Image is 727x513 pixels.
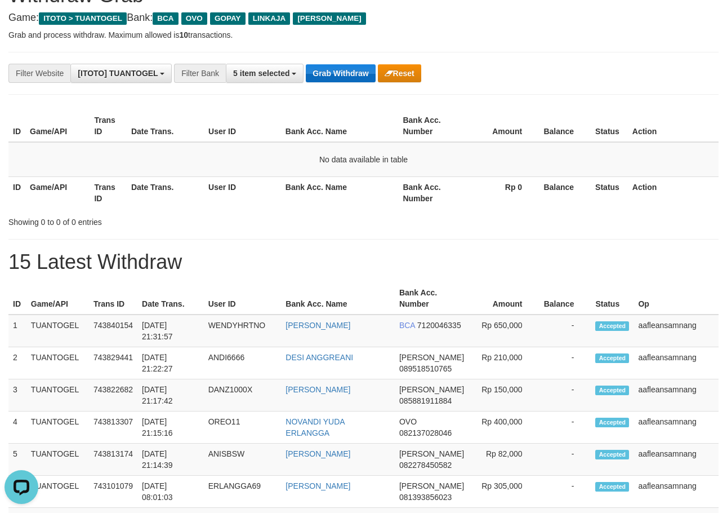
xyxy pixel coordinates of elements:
[89,444,137,476] td: 743813174
[399,396,452,405] span: Copy 085881911884 to clipboard
[469,347,539,379] td: Rp 210,000
[399,449,464,458] span: [PERSON_NAME]
[469,315,539,347] td: Rp 650,000
[539,476,591,508] td: -
[90,176,126,209] th: Trans ID
[8,347,26,379] td: 2
[204,110,281,142] th: User ID
[634,347,719,379] td: aafleansamnang
[8,212,295,228] div: Showing 0 to 0 of 0 entries
[127,176,204,209] th: Date Trans.
[137,347,204,379] td: [DATE] 21:22:27
[233,69,289,78] span: 5 item selected
[78,69,158,78] span: [ITOTO] TUANTOGEL
[399,321,415,330] span: BCA
[137,412,204,444] td: [DATE] 21:15:16
[25,110,90,142] th: Game/API
[8,251,719,273] h1: 15 Latest Withdraw
[204,315,282,347] td: WENDYHRTNO
[539,347,591,379] td: -
[628,176,719,209] th: Action
[595,482,629,492] span: Accepted
[634,379,719,412] td: aafleansamnang
[378,64,421,82] button: Reset
[399,364,452,373] span: Copy 089518510765 to clipboard
[281,282,395,315] th: Bank Acc. Name
[226,64,304,83] button: 5 item selected
[26,282,89,315] th: Game/API
[248,12,291,25] span: LINKAJA
[8,315,26,347] td: 1
[137,379,204,412] td: [DATE] 21:17:42
[281,176,399,209] th: Bank Acc. Name
[286,321,350,330] a: [PERSON_NAME]
[89,347,137,379] td: 743829441
[89,412,137,444] td: 743813307
[127,110,204,142] th: Date Trans.
[399,385,464,394] span: [PERSON_NAME]
[398,176,462,209] th: Bank Acc. Number
[137,315,204,347] td: [DATE] 21:31:57
[595,450,629,459] span: Accepted
[469,379,539,412] td: Rp 150,000
[595,321,629,331] span: Accepted
[286,417,345,437] a: NOVANDI YUDA ERLANGGA
[204,176,281,209] th: User ID
[25,176,90,209] th: Game/API
[469,476,539,508] td: Rp 305,000
[286,353,353,362] a: DESI ANGGREANI
[8,444,26,476] td: 5
[399,417,417,426] span: OVO
[286,481,350,490] a: [PERSON_NAME]
[8,142,719,177] td: No data available in table
[399,481,464,490] span: [PERSON_NAME]
[539,379,591,412] td: -
[8,29,719,41] p: Grab and process withdraw. Maximum allowed is transactions.
[5,5,38,38] button: Open LiveChat chat widget
[469,412,539,444] td: Rp 400,000
[293,12,365,25] span: [PERSON_NAME]
[137,476,204,508] td: [DATE] 08:01:03
[628,110,719,142] th: Action
[8,379,26,412] td: 3
[306,64,375,82] button: Grab Withdraw
[8,12,719,24] h4: Game: Bank:
[204,379,282,412] td: DANZ1000X
[153,12,178,25] span: BCA
[595,353,629,363] span: Accepted
[634,476,719,508] td: aafleansamnang
[595,418,629,427] span: Accepted
[174,64,226,83] div: Filter Bank
[89,379,137,412] td: 743822682
[204,347,282,379] td: ANDI6666
[26,315,89,347] td: TUANTOGEL
[8,64,70,83] div: Filter Website
[181,12,207,25] span: OVO
[634,282,719,315] th: Op
[137,444,204,476] td: [DATE] 21:14:39
[26,476,89,508] td: TUANTOGEL
[395,282,469,315] th: Bank Acc. Number
[26,444,89,476] td: TUANTOGEL
[286,385,350,394] a: [PERSON_NAME]
[398,110,462,142] th: Bank Acc. Number
[210,12,246,25] span: GOPAY
[539,282,591,315] th: Balance
[634,315,719,347] td: aafleansamnang
[179,30,188,39] strong: 10
[595,386,629,395] span: Accepted
[281,110,399,142] th: Bank Acc. Name
[26,347,89,379] td: TUANTOGEL
[204,282,282,315] th: User ID
[399,461,452,470] span: Copy 082278450582 to clipboard
[462,176,539,209] th: Rp 0
[539,315,591,347] td: -
[70,64,172,83] button: [ITOTO] TUANTOGEL
[89,282,137,315] th: Trans ID
[469,444,539,476] td: Rp 82,000
[204,444,282,476] td: ANISBSW
[539,176,591,209] th: Balance
[539,412,591,444] td: -
[399,353,464,362] span: [PERSON_NAME]
[634,412,719,444] td: aafleansamnang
